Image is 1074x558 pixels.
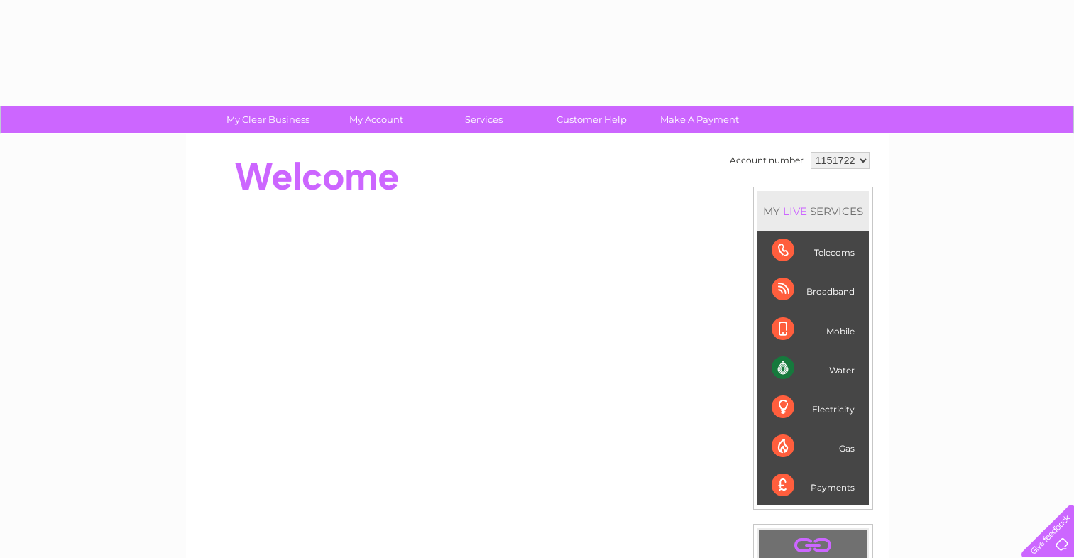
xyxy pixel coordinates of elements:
[772,231,855,270] div: Telecoms
[533,106,650,133] a: Customer Help
[772,427,855,466] div: Gas
[772,270,855,310] div: Broadband
[757,191,869,231] div: MY SERVICES
[772,310,855,349] div: Mobile
[317,106,434,133] a: My Account
[772,349,855,388] div: Water
[425,106,542,133] a: Services
[762,533,864,558] a: .
[641,106,758,133] a: Make A Payment
[780,204,810,218] div: LIVE
[772,388,855,427] div: Electricity
[726,148,807,173] td: Account number
[209,106,327,133] a: My Clear Business
[772,466,855,505] div: Payments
